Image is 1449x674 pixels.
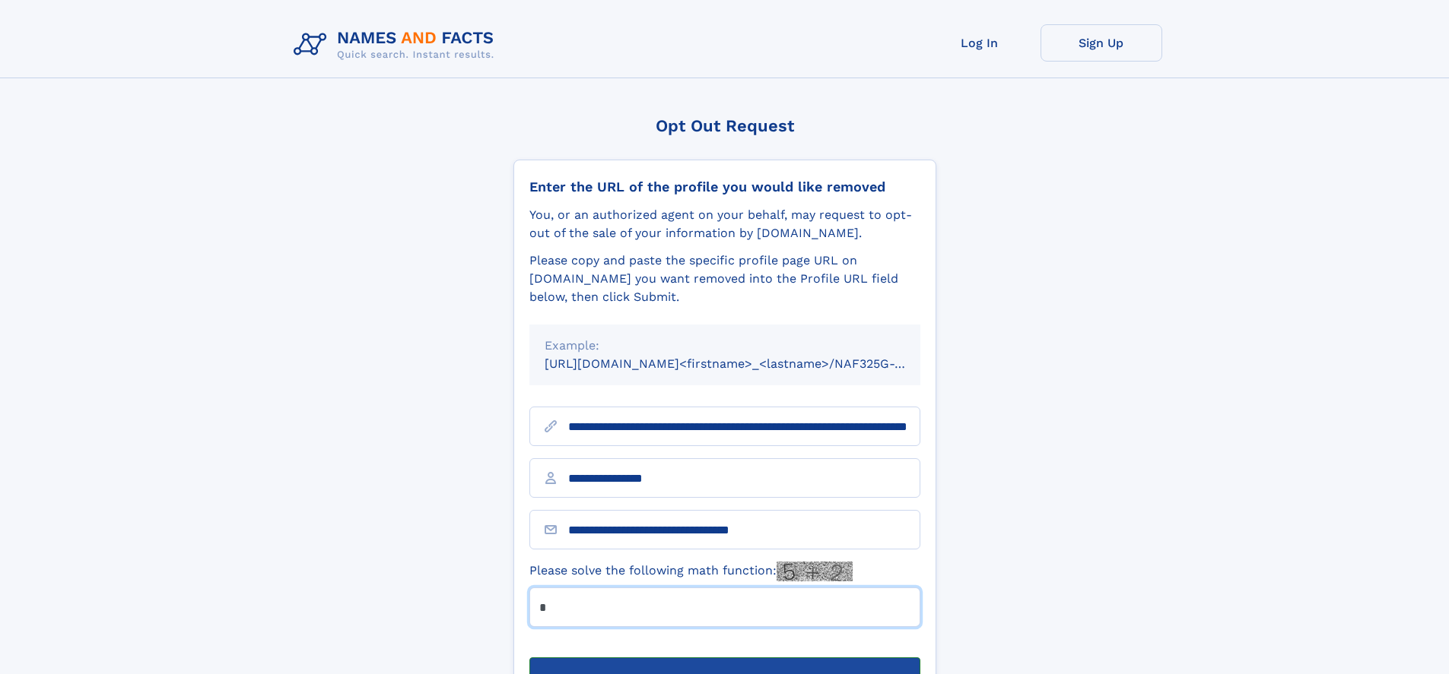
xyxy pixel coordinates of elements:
[529,562,853,581] label: Please solve the following math function:
[529,252,920,306] div: Please copy and paste the specific profile page URL on [DOMAIN_NAME] you want removed into the Pr...
[513,116,936,135] div: Opt Out Request
[529,206,920,242] div: You, or an authorized agent on your behalf, may request to opt-out of the sale of your informatio...
[545,356,949,371] small: [URL][DOMAIN_NAME]<firstname>_<lastname>/NAF325G-xxxxxxxx
[545,337,905,355] div: Example:
[529,179,920,195] div: Enter the URL of the profile you would like removed
[1041,24,1162,62] a: Sign Up
[288,24,507,65] img: Logo Names and Facts
[919,24,1041,62] a: Log In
